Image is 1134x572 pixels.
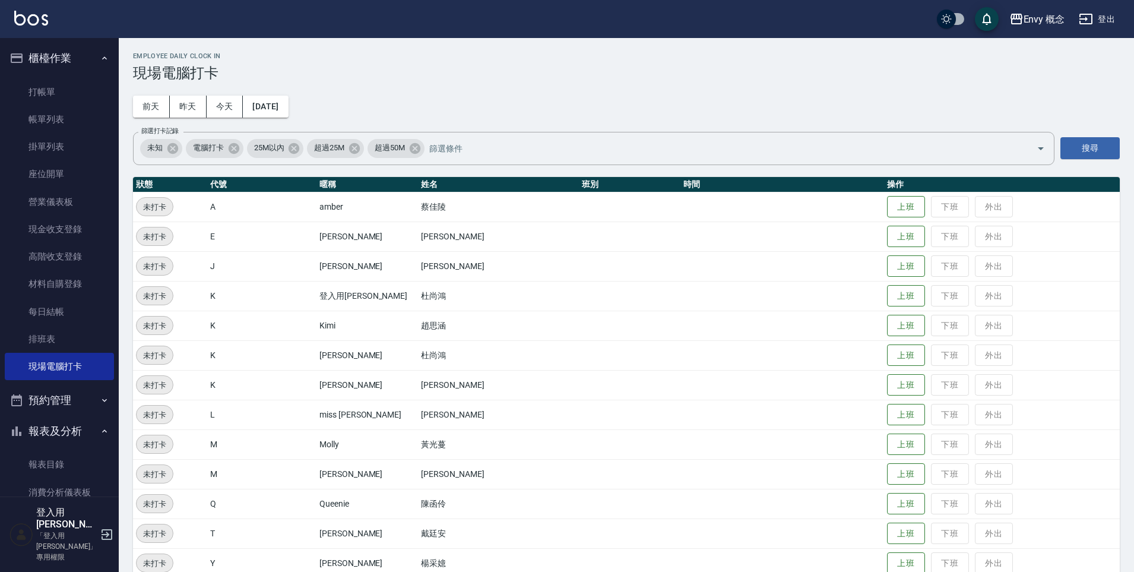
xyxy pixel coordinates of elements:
td: Molly [316,429,418,459]
button: 上班 [887,345,925,366]
button: 登出 [1074,8,1120,30]
a: 掛單列表 [5,133,114,160]
td: [PERSON_NAME] [316,519,418,548]
th: 暱稱 [316,177,418,192]
button: 昨天 [170,96,207,118]
span: 未打卡 [137,201,173,213]
td: 登入用[PERSON_NAME] [316,281,418,311]
button: 上班 [887,255,925,277]
td: 杜尚鴻 [418,340,579,370]
th: 班別 [579,177,680,192]
td: [PERSON_NAME] [316,370,418,400]
a: 座位開單 [5,160,114,188]
button: save [975,7,999,31]
span: 未打卡 [137,557,173,570]
span: 未打卡 [137,260,173,273]
a: 報表目錄 [5,451,114,478]
span: 未打卡 [137,438,173,451]
td: [PERSON_NAME] [418,370,579,400]
span: 未打卡 [137,320,173,332]
button: 上班 [887,463,925,485]
span: 25M以內 [247,142,292,154]
div: Envy 概念 [1024,12,1065,27]
a: 現金收支登錄 [5,216,114,243]
h5: 登入用[PERSON_NAME] [36,507,97,530]
a: 消費分析儀表板 [5,479,114,506]
td: 杜尚鴻 [418,281,579,311]
td: Q [207,489,316,519]
td: [PERSON_NAME] [418,222,579,251]
th: 姓名 [418,177,579,192]
button: 預約管理 [5,385,114,416]
p: 「登入用[PERSON_NAME]」專用權限 [36,530,97,562]
span: 未打卡 [137,527,173,540]
input: 篩選條件 [426,138,1016,159]
td: 陳函伶 [418,489,579,519]
span: 未知 [140,142,170,154]
button: 上班 [887,523,925,545]
span: 未打卡 [137,379,173,391]
th: 代號 [207,177,316,192]
td: K [207,370,316,400]
button: [DATE] [243,96,288,118]
td: [PERSON_NAME] [418,400,579,429]
a: 排班表 [5,325,114,353]
td: K [207,340,316,370]
label: 篩選打卡記錄 [141,127,179,135]
span: 未打卡 [137,498,173,510]
th: 操作 [884,177,1120,192]
a: 材料自購登錄 [5,270,114,298]
button: Envy 概念 [1005,7,1070,31]
button: 上班 [887,285,925,307]
td: 蔡佳陵 [418,192,579,222]
button: 報表及分析 [5,416,114,447]
span: 電腦打卡 [186,142,231,154]
td: Queenie [316,489,418,519]
button: 上班 [887,434,925,456]
a: 每日結帳 [5,298,114,325]
span: 未打卡 [137,349,173,362]
td: E [207,222,316,251]
h3: 現場電腦打卡 [133,65,1120,81]
div: 未知 [140,139,182,158]
button: 上班 [887,374,925,396]
td: 趙思涵 [418,311,579,340]
span: 未打卡 [137,230,173,243]
a: 帳單列表 [5,106,114,133]
div: 超過50M [368,139,425,158]
td: 戴廷安 [418,519,579,548]
div: 電腦打卡 [186,139,243,158]
span: 未打卡 [137,290,173,302]
button: 今天 [207,96,243,118]
td: [PERSON_NAME] [418,251,579,281]
td: T [207,519,316,548]
td: K [207,281,316,311]
td: [PERSON_NAME] [418,459,579,489]
td: 黃光蔓 [418,429,579,459]
td: J [207,251,316,281]
td: L [207,400,316,429]
td: [PERSON_NAME] [316,251,418,281]
div: 25M以內 [247,139,304,158]
button: 上班 [887,196,925,218]
button: 上班 [887,493,925,515]
div: 超過25M [307,139,364,158]
button: 上班 [887,226,925,248]
button: Open [1031,139,1050,158]
td: amber [316,192,418,222]
th: 狀態 [133,177,207,192]
td: [PERSON_NAME] [316,222,418,251]
span: 超過25M [307,142,351,154]
td: M [207,429,316,459]
th: 時間 [680,177,883,192]
span: 超過50M [368,142,412,154]
td: miss [PERSON_NAME] [316,400,418,429]
button: 上班 [887,404,925,426]
span: 未打卡 [137,468,173,481]
img: Person [9,523,33,546]
button: 上班 [887,315,925,337]
td: Kimi [316,311,418,340]
td: M [207,459,316,489]
button: 前天 [133,96,170,118]
button: 搜尋 [1060,137,1120,159]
